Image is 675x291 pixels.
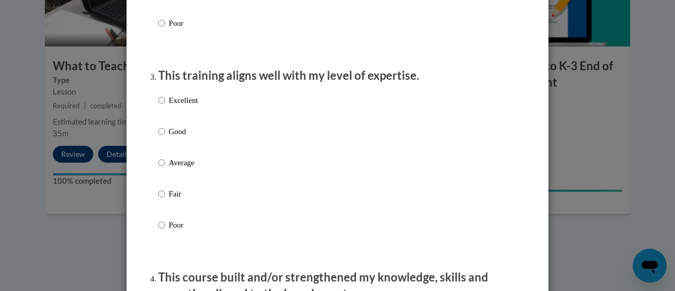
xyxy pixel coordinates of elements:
p: Excellent [169,95,198,106]
input: Poor [158,219,165,231]
p: Poor [169,219,198,231]
input: Poor [158,17,165,29]
input: Average [158,157,165,168]
input: Good [158,126,165,137]
p: Good [169,126,198,137]
input: Fair [158,188,165,200]
p: This training aligns well with my level of expertise. [158,68,517,84]
p: Average [169,157,198,168]
input: Excellent [158,95,165,106]
p: Poor [169,17,198,29]
p: Fair [169,188,198,200]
